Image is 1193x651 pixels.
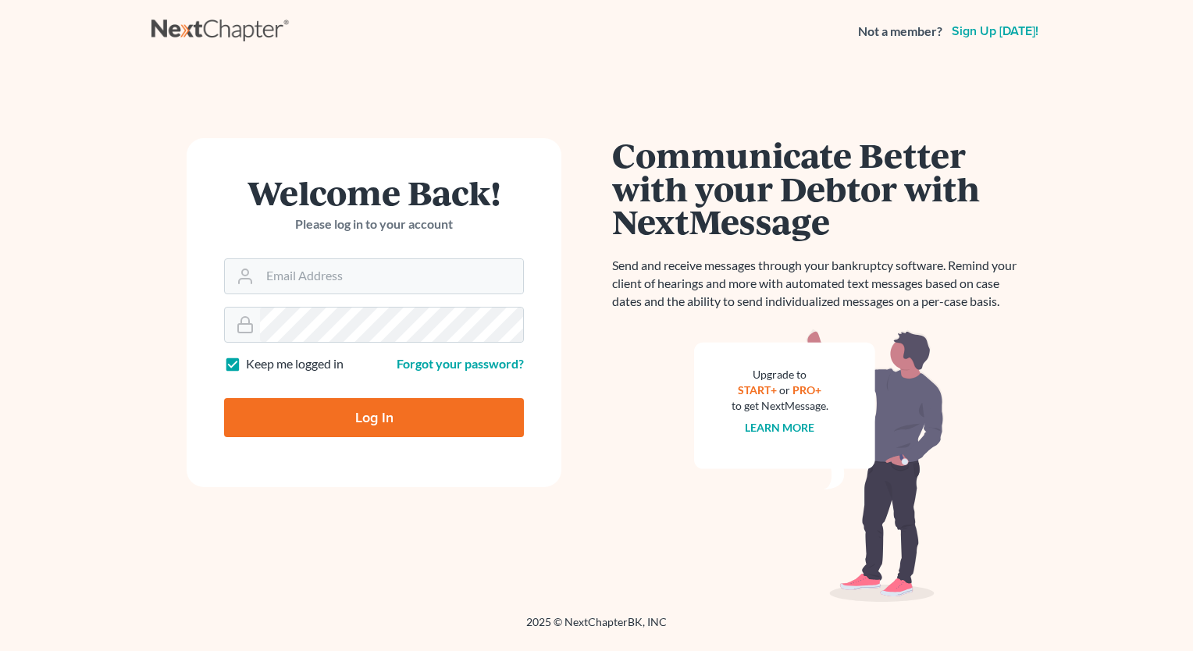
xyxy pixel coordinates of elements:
div: 2025 © NextChapterBK, INC [151,614,1042,642]
p: Send and receive messages through your bankruptcy software. Remind your client of hearings and mo... [612,257,1026,311]
p: Please log in to your account [224,215,524,233]
a: PRO+ [793,383,822,397]
input: Log In [224,398,524,437]
a: Sign up [DATE]! [949,25,1042,37]
div: to get NextMessage. [732,398,828,414]
h1: Welcome Back! [224,176,524,209]
h1: Communicate Better with your Debtor with NextMessage [612,138,1026,238]
div: Upgrade to [732,367,828,382]
input: Email Address [260,259,523,293]
strong: Not a member? [858,23,942,41]
a: Forgot your password? [397,356,524,371]
img: nextmessage_bg-59042aed3d76b12b5cd301f8e5b87938c9018125f34e5fa2b7a6b67550977c72.svg [694,329,944,603]
a: Learn more [746,421,815,434]
a: START+ [739,383,778,397]
label: Keep me logged in [246,355,344,373]
span: or [780,383,791,397]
